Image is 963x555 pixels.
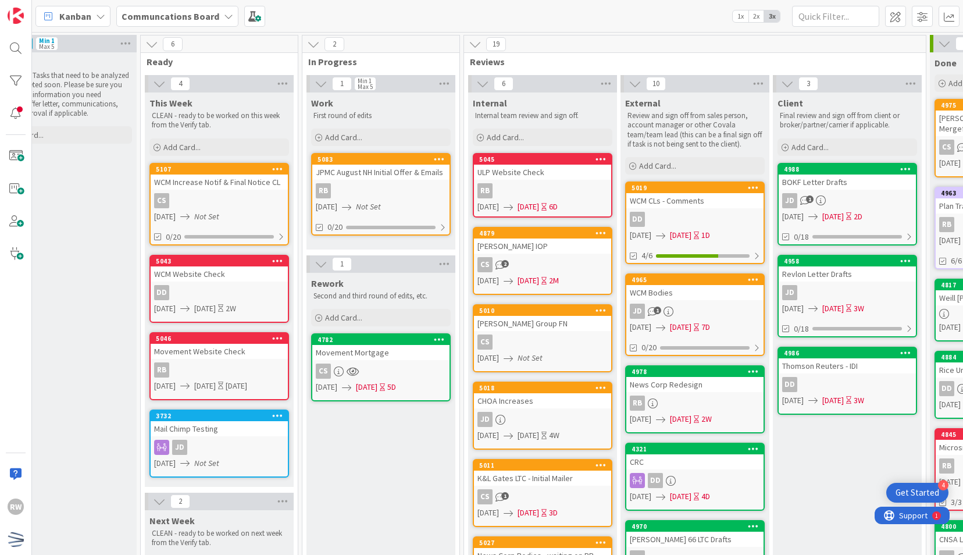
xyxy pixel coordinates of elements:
div: 4986 [779,348,916,358]
div: 5010 [479,307,611,315]
span: [DATE] [154,457,176,469]
p: Final review and sign off from client or broker/partner/carrier if applicable. [780,111,915,130]
span: Ready [147,56,283,67]
div: Movement Website Check [151,344,288,359]
div: 1 [60,5,63,14]
span: Support [24,2,53,16]
div: DD [648,473,663,488]
span: Add Card... [163,142,201,152]
div: JD [782,285,797,300]
a: 4958Revlon Letter DraftsJD[DATE][DATE]3W0/18 [777,255,917,337]
span: 1 [501,492,509,500]
a: 5045ULP Website CheckRB[DATE][DATE]6D [473,153,612,218]
span: [DATE] [670,490,691,503]
div: 6D [549,201,558,213]
div: 5D [387,381,396,393]
div: Get Started [896,487,939,499]
div: 5019 [626,183,764,193]
span: Work [311,97,333,109]
div: 4879 [474,228,611,239]
span: 19 [486,37,506,51]
div: 4970 [626,521,764,532]
div: 4782Movement Mortgage [312,335,450,360]
span: Done [935,57,957,69]
div: Min 1 [358,78,372,84]
div: 5018 [474,383,611,393]
div: 5027 [474,538,611,548]
span: 10 [646,77,666,91]
div: Min 1 [39,38,55,44]
a: 4965WCM BodiesJD[DATE][DATE]7D0/20 [625,273,765,356]
div: DD [782,377,797,392]
p: First round of edits [313,111,448,120]
span: [DATE] [630,490,651,503]
div: Thomson Reuters - IDI [779,358,916,373]
div: 5107WCM Increase Notif & Final Notice CL [151,164,288,190]
span: 1 [654,307,661,314]
div: DD [154,285,169,300]
span: [DATE] [477,429,499,442]
div: Mail Chimp Testing [151,421,288,436]
span: 0/20 [641,341,657,354]
div: 5043 [151,256,288,266]
a: 4879[PERSON_NAME] IOPCS[DATE][DATE]2M [473,227,612,295]
a: 5019WCM CLs - CommentsDD[DATE][DATE]1D4/6 [625,182,765,264]
div: 4988 [784,165,916,173]
div: 4958Revlon Letter Drafts [779,256,916,282]
div: 5018 [479,384,611,392]
div: 4958 [784,257,916,265]
div: 4988 [779,164,916,175]
span: 4 [170,77,190,91]
div: RB [630,396,645,411]
div: JD [779,285,916,300]
span: External [625,97,661,109]
div: RB [477,183,493,198]
div: RB [939,217,954,232]
img: avatar [8,531,24,547]
span: [DATE] [477,201,499,213]
span: Add Card... [791,142,829,152]
a: 5043WCM Website CheckDD[DATE][DATE]2W [149,255,289,323]
div: 5083 [318,155,450,163]
a: 3732Mail Chimp TestingJD[DATE]Not Set [149,410,289,478]
span: 2 [501,260,509,268]
input: Quick Filter... [792,6,879,27]
div: DD [626,212,764,227]
div: 5046 [156,335,288,343]
div: BOKF Letter Drafts [779,175,916,190]
span: 0/20 [327,221,343,233]
div: 5083JPMC August NH Initial Offer & Emails [312,154,450,180]
span: [DATE] [477,507,499,519]
span: Rework [311,277,344,289]
div: 2D [854,211,862,223]
span: 0/18 [794,323,809,335]
p: Internal team review and sign off. [475,111,610,120]
a: 4978News Corp RedesignRB[DATE][DATE]2W [625,365,765,433]
span: Add Card... [639,161,676,171]
a: 5107WCM Increase Notif & Final Notice CLCS[DATE]Not Set0/20 [149,163,289,246]
div: [PERSON_NAME] IOP [474,239,611,254]
div: [PERSON_NAME] Group FN [474,316,611,331]
span: [DATE] [939,399,961,411]
a: 5011K&L Gates LTC - Initial MailerCS[DATE][DATE]3D [473,459,612,527]
div: CS [939,140,954,155]
span: 3 [798,77,818,91]
div: Max 5 [39,44,54,49]
span: This Week [149,97,192,109]
div: RB [626,396,764,411]
div: Open Get Started checklist, remaining modules: 4 [886,483,948,503]
div: 2M [549,275,559,287]
div: JD [779,193,916,208]
div: 4970[PERSON_NAME] 66 LTC Drafts [626,521,764,547]
span: [DATE] [782,303,804,315]
span: [DATE] [670,413,691,425]
div: 5045ULP Website Check [474,154,611,180]
div: CRC [626,454,764,469]
div: CHOA Increases [474,393,611,408]
div: CS [312,364,450,379]
a: 4988BOKF Letter DraftsJD[DATE][DATE]2D0/18 [777,163,917,246]
div: Revlon Letter Drafts [779,266,916,282]
div: RB [154,362,169,378]
div: 5107 [151,164,288,175]
span: 2 [170,494,190,508]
